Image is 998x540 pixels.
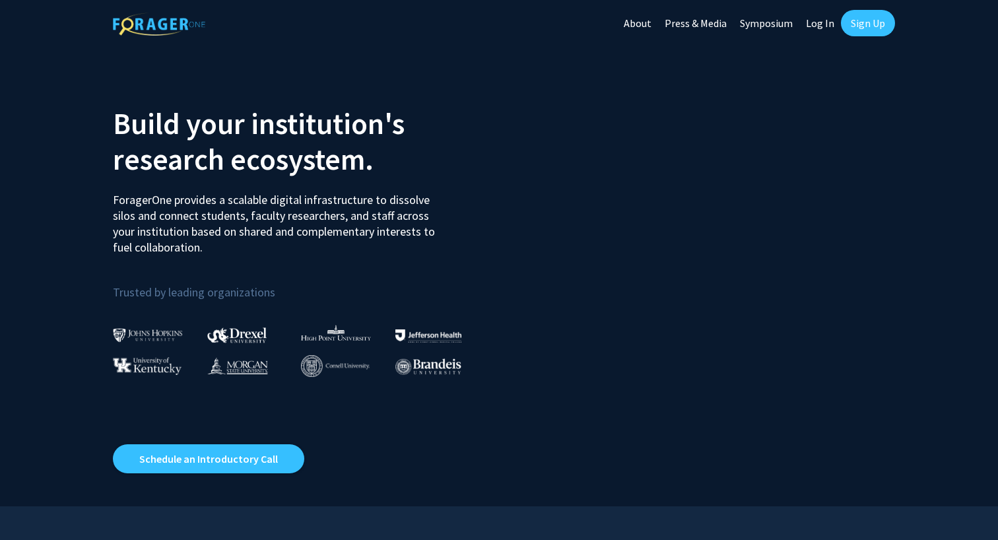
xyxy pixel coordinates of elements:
img: Drexel University [207,327,267,343]
img: Cornell University [301,355,370,377]
img: University of Kentucky [113,357,182,375]
img: Brandeis University [395,358,461,375]
img: Johns Hopkins University [113,328,183,342]
a: Opens in a new tab [113,444,304,473]
a: Sign Up [841,10,895,36]
p: ForagerOne provides a scalable digital infrastructure to dissolve silos and connect students, fac... [113,182,444,255]
img: High Point University [301,325,371,341]
h2: Build your institution's research ecosystem. [113,106,489,177]
img: Morgan State University [207,357,268,374]
img: Thomas Jefferson University [395,329,461,342]
img: ForagerOne Logo [113,13,205,36]
p: Trusted by leading organizations [113,266,489,302]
